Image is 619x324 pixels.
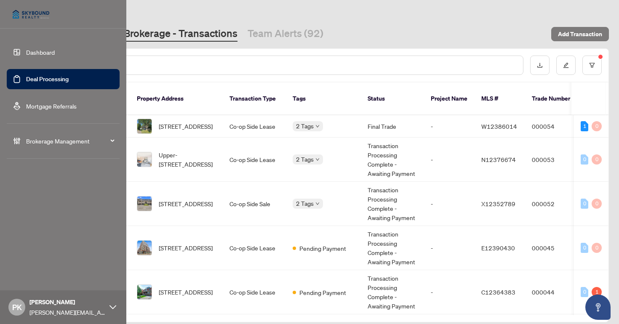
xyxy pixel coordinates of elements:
[29,297,105,307] span: [PERSON_NAME]
[585,295,611,320] button: Open asap
[7,4,55,24] img: logo
[581,154,588,165] div: 0
[592,199,602,209] div: 0
[581,287,588,297] div: 0
[315,157,320,162] span: down
[223,270,286,314] td: Co-op Side Lease
[315,124,320,128] span: down
[481,244,515,252] span: E12390430
[481,288,515,296] span: C12364383
[537,62,543,68] span: download
[26,136,114,146] span: Brokerage Management
[299,288,346,297] span: Pending Payment
[558,27,602,41] span: Add Transaction
[223,115,286,138] td: Co-op Side Lease
[296,121,314,131] span: 2 Tags
[581,121,588,131] div: 1
[26,75,69,83] a: Deal Processing
[592,243,602,253] div: 0
[481,122,517,130] span: W12386014
[137,241,152,255] img: thumbnail-img
[581,243,588,253] div: 0
[130,82,223,115] th: Property Address
[525,82,584,115] th: Trade Number
[299,244,346,253] span: Pending Payment
[424,226,475,270] td: -
[592,121,602,131] div: 0
[137,285,152,299] img: thumbnail-img
[551,27,609,41] button: Add Transaction
[44,27,237,42] a: Skybound Realty, Brokerage - Transactions
[525,226,584,270] td: 000045
[525,138,584,182] td: 000053
[475,82,525,115] th: MLS #
[563,62,569,68] span: edit
[424,138,475,182] td: -
[26,102,77,110] a: Mortgage Referrals
[159,243,213,252] span: [STREET_ADDRESS]
[581,199,588,209] div: 0
[223,138,286,182] td: Co-op Side Lease
[296,199,314,208] span: 2 Tags
[525,182,584,226] td: 000052
[556,56,576,75] button: edit
[481,200,515,207] span: X12352789
[361,82,424,115] th: Status
[12,301,22,313] span: PK
[223,82,286,115] th: Transaction Type
[361,226,424,270] td: Transaction Processing Complete - Awaiting Payment
[361,270,424,314] td: Transaction Processing Complete - Awaiting Payment
[361,115,424,138] td: Final Trade
[530,56,550,75] button: download
[592,154,602,165] div: 0
[582,56,602,75] button: filter
[248,27,323,42] a: Team Alerts (92)
[137,197,152,211] img: thumbnail-img
[424,270,475,314] td: -
[296,154,314,164] span: 2 Tags
[159,199,213,208] span: [STREET_ADDRESS]
[361,182,424,226] td: Transaction Processing Complete - Awaiting Payment
[424,115,475,138] td: -
[592,287,602,297] div: 1
[286,82,361,115] th: Tags
[29,308,105,317] span: [PERSON_NAME][EMAIL_ADDRESS][DOMAIN_NAME]
[159,150,216,169] span: Upper-[STREET_ADDRESS]
[525,115,584,138] td: 000054
[525,270,584,314] td: 000044
[26,48,55,56] a: Dashboard
[424,82,475,115] th: Project Name
[589,62,595,68] span: filter
[315,202,320,206] span: down
[424,182,475,226] td: -
[159,122,213,131] span: [STREET_ADDRESS]
[159,287,213,297] span: [STREET_ADDRESS]
[481,156,516,163] span: N12376674
[361,138,424,182] td: Transaction Processing Complete - Awaiting Payment
[137,119,152,133] img: thumbnail-img
[223,226,286,270] td: Co-op Side Lease
[137,152,152,167] img: thumbnail-img
[223,182,286,226] td: Co-op Side Sale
